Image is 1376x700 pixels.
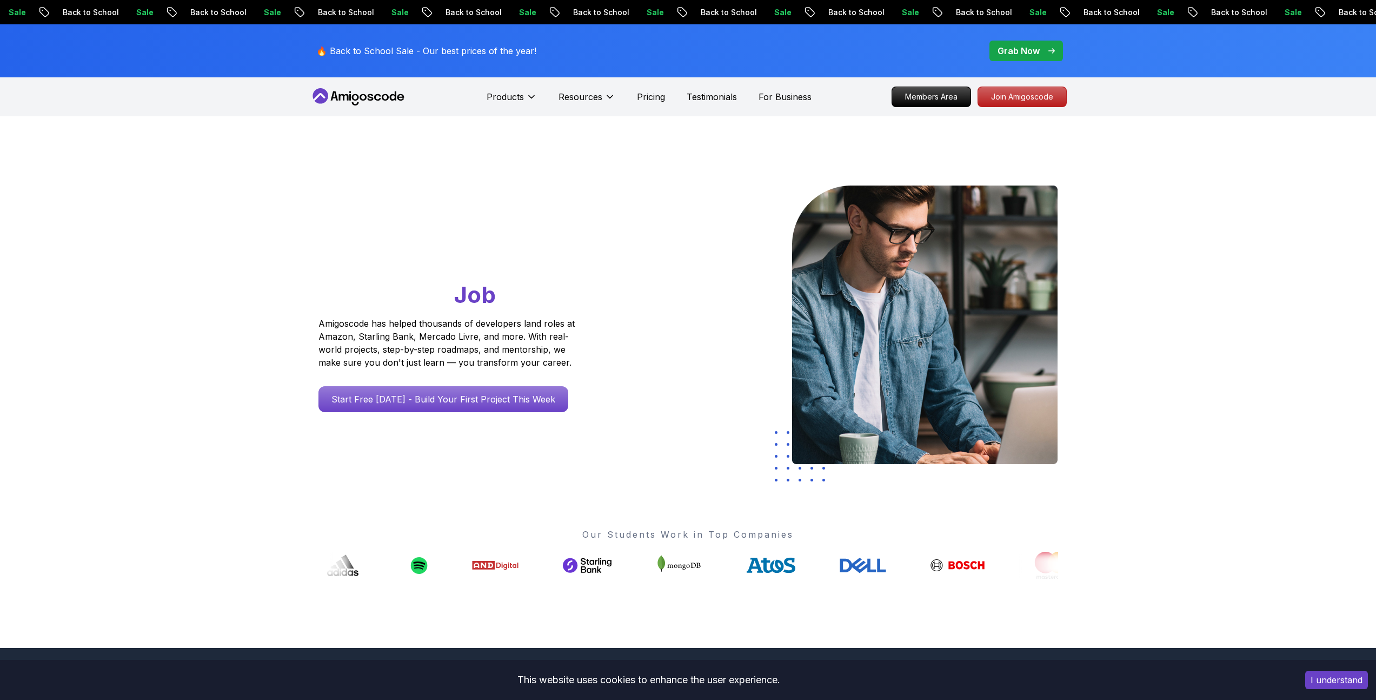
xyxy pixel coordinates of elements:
[8,668,1289,692] div: This website uses cookies to enhance the user experience.
[51,7,125,18] p: Back to School
[1200,7,1273,18] p: Back to School
[562,7,635,18] p: Back to School
[792,186,1058,464] img: hero
[559,90,615,112] button: Resources
[508,7,542,18] p: Sale
[318,386,568,412] a: Start Free [DATE] - Build Your First Project This Week
[763,7,797,18] p: Sale
[487,90,524,103] p: Products
[318,528,1058,541] p: Our Students Work in Top Companies
[817,7,890,18] p: Back to School
[487,90,537,112] button: Products
[1072,7,1146,18] p: Back to School
[998,44,1040,57] p: Grab Now
[1273,7,1308,18] p: Sale
[318,317,578,369] p: Amigoscode has helped thousands of developers land roles at Amazon, Starling Bank, Mercado Livre,...
[318,186,616,311] h1: Go From Learning to Hired: Master Java, Spring Boot & Cloud Skills That Get You the
[125,7,159,18] p: Sale
[252,7,287,18] p: Sale
[687,90,737,103] a: Testimonials
[179,7,252,18] p: Back to School
[434,7,508,18] p: Back to School
[945,7,1018,18] p: Back to School
[978,87,1067,107] a: Join Amigoscode
[316,44,536,57] p: 🔥 Back to School Sale - Our best prices of the year!
[1018,7,1053,18] p: Sale
[454,281,496,308] span: Job
[890,7,925,18] p: Sale
[635,7,670,18] p: Sale
[637,90,665,103] a: Pricing
[759,90,812,103] a: For Business
[559,90,602,103] p: Resources
[380,7,415,18] p: Sale
[892,87,971,107] a: Members Area
[689,7,763,18] p: Back to School
[307,7,380,18] p: Back to School
[978,87,1066,107] p: Join Amigoscode
[1146,7,1180,18] p: Sale
[1305,671,1368,689] button: Accept cookies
